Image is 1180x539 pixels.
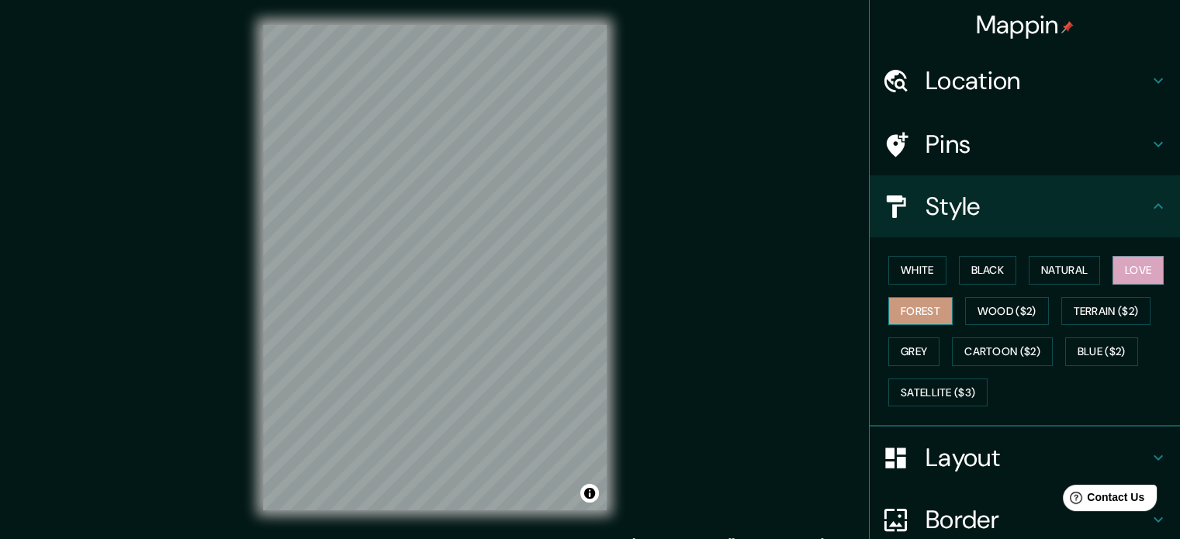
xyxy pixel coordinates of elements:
button: Black [959,256,1017,285]
button: Satellite ($3) [888,378,988,407]
button: Forest [888,297,953,326]
button: Wood ($2) [965,297,1049,326]
h4: Border [926,504,1149,535]
canvas: Map [263,25,607,510]
iframe: Help widget launcher [1042,479,1163,522]
img: pin-icon.png [1061,21,1074,33]
h4: Style [926,191,1149,222]
h4: Mappin [976,9,1074,40]
div: Pins [870,113,1180,175]
div: Style [870,175,1180,237]
h4: Pins [926,129,1149,160]
button: Terrain ($2) [1061,297,1151,326]
button: Natural [1029,256,1100,285]
button: Grey [888,337,940,366]
button: Cartoon ($2) [952,337,1053,366]
button: Toggle attribution [580,484,599,503]
button: White [888,256,946,285]
button: Love [1113,256,1164,285]
h4: Layout [926,442,1149,473]
h4: Location [926,65,1149,96]
div: Layout [870,427,1180,489]
div: Location [870,50,1180,112]
button: Blue ($2) [1065,337,1138,366]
